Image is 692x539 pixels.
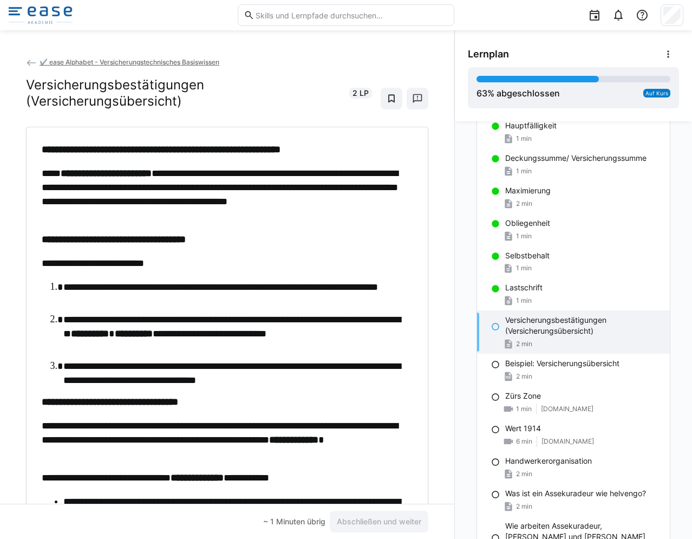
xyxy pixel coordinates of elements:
span: 1 min [516,232,532,241]
p: Deckungssumme/ Versicherungssumme [505,153,647,164]
span: ✔️ ease Alphabet - Versicherungstechnisches Basiswissen [40,58,219,66]
button: Abschließen und weiter [330,511,428,532]
p: Handwerkerorganisation [505,456,592,466]
p: Selbstbehalt [505,250,550,261]
div: % abgeschlossen [476,87,560,100]
span: 1 min [516,167,532,176]
span: 2 min [516,372,532,381]
p: Hauptfälligkeit [505,120,557,131]
p: Lastschrift [505,282,543,293]
span: 63 [476,88,487,99]
span: Abschließen und weiter [335,516,423,527]
div: ~ 1 Minuten übrig [263,516,325,527]
p: Versicherungsbestätigungen (Versicherungsübersicht) [505,315,661,336]
span: 6 min [516,437,532,446]
span: 1 min [516,405,532,413]
input: Skills und Lernpfade durchsuchen… [254,10,448,20]
span: 2 min [516,199,532,208]
span: 1 min [516,296,532,305]
span: 2 min [516,470,532,478]
span: Lernplan [468,48,509,60]
span: Auf Kurs [645,90,668,96]
span: [DOMAIN_NAME] [541,437,594,446]
a: ✔️ ease Alphabet - Versicherungstechnisches Basiswissen [26,58,219,66]
span: [DOMAIN_NAME] [541,405,593,413]
span: 2 LP [352,88,369,99]
p: Maximierung [505,185,551,196]
p: Wert 1914 [505,423,541,434]
p: Beispiel: Versicherungsübersicht [505,358,619,369]
p: Was ist ein Assekuradeur wie helvengo? [505,488,646,499]
h2: Versicherungsbestätigungen (Versicherungsübersicht) [26,77,343,109]
p: Obliegenheit [505,218,550,229]
span: 1 min [516,264,532,272]
span: 1 min [516,134,532,143]
p: Zürs Zone [505,391,541,401]
span: 2 min [516,502,532,511]
span: 2 min [516,340,532,348]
